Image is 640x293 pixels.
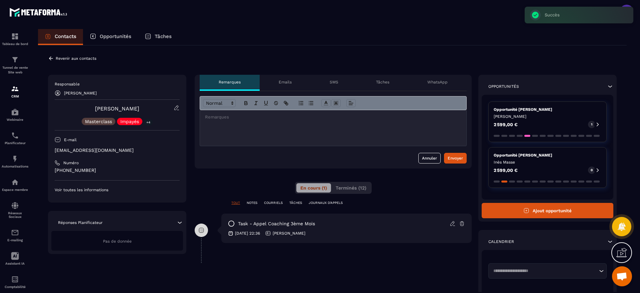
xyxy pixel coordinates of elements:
[2,173,28,197] a: automationsautomationsEspace membre
[2,103,28,126] a: automationsautomationsWebinaire
[336,185,366,191] span: Terminés (12)
[11,275,19,283] img: accountant
[64,137,77,142] p: E-mail
[2,42,28,46] p: Tableau de bord
[2,27,28,51] a: formationformationTableau de bord
[11,108,19,116] img: automations
[11,155,19,163] img: automations
[494,160,601,165] p: Inès Masse
[11,32,19,40] img: formation
[11,85,19,93] img: formation
[2,118,28,121] p: Webinaire
[2,94,28,98] p: CRM
[2,165,28,168] p: Automatisations
[264,201,283,205] p: COURRIELS
[155,33,172,39] p: Tâches
[591,122,592,127] p: 1
[2,238,28,242] p: E-mailing
[38,29,83,45] a: Contacts
[103,239,132,244] span: Pas de donnée
[120,119,139,124] p: Impayés
[2,197,28,224] a: social-networksocial-networkRéseaux Sociaux
[296,183,331,193] button: En cours (1)
[95,105,139,112] a: [PERSON_NAME]
[591,168,593,173] p: 0
[309,201,343,205] p: JOURNAUX D'APPELS
[2,188,28,192] p: Espace membre
[55,187,180,193] p: Voir toutes les informations
[2,247,28,270] a: Assistant IA
[56,56,96,61] p: Revenir aux contacts
[85,119,112,124] p: Masterclass
[55,33,76,39] p: Contacts
[11,202,19,210] img: social-network
[2,51,28,80] a: formationformationTunnel de vente Site web
[491,268,597,274] input: Search for option
[482,203,613,218] button: Ajout opportunité
[332,183,370,193] button: Terminés (12)
[219,79,241,85] p: Remarques
[11,56,19,64] img: formation
[144,119,153,126] p: +4
[488,84,519,89] p: Opportunités
[235,231,260,236] p: [DATE] 22:36
[612,266,632,286] div: Ouvrir le chat
[418,153,441,164] button: Annuler
[494,114,601,119] p: [PERSON_NAME]
[9,6,69,18] img: logo
[247,201,257,205] p: NOTES
[2,211,28,219] p: Réseaux Sociaux
[55,147,180,154] p: [EMAIL_ADDRESS][DOMAIN_NAME]
[11,178,19,186] img: automations
[488,239,514,244] p: Calendrier
[494,168,518,173] p: 2 599,00 €
[231,201,240,205] p: TOUT
[330,79,338,85] p: SMS
[488,263,607,279] div: Search for option
[2,285,28,289] p: Comptabilité
[444,153,467,164] button: Envoyer
[494,153,601,158] p: Opportunité [PERSON_NAME]
[100,33,131,39] p: Opportunités
[494,107,601,112] p: Opportunité [PERSON_NAME]
[63,160,79,166] p: Numéro
[2,262,28,265] p: Assistant IA
[427,79,448,85] p: WhatsApp
[11,131,19,139] img: scheduler
[494,122,518,127] p: 2 599,00 €
[289,201,302,205] p: TÂCHES
[2,141,28,145] p: Planificateur
[2,126,28,150] a: schedulerschedulerPlanificateur
[55,81,180,87] p: Responsable
[273,231,305,236] p: [PERSON_NAME]
[300,185,327,191] span: En cours (1)
[2,80,28,103] a: formationformationCRM
[376,79,389,85] p: Tâches
[11,229,19,237] img: email
[138,29,178,45] a: Tâches
[448,155,463,162] div: Envoyer
[279,79,292,85] p: Emails
[2,150,28,173] a: automationsautomationsAutomatisations
[83,29,138,45] a: Opportunités
[238,221,315,227] p: task - Appel coaching 3ème mois
[2,65,28,75] p: Tunnel de vente Site web
[2,224,28,247] a: emailemailE-mailing
[64,91,97,95] p: [PERSON_NAME]
[55,167,180,174] p: [PHONE_NUMBER]
[58,220,103,225] p: Réponses Planificateur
